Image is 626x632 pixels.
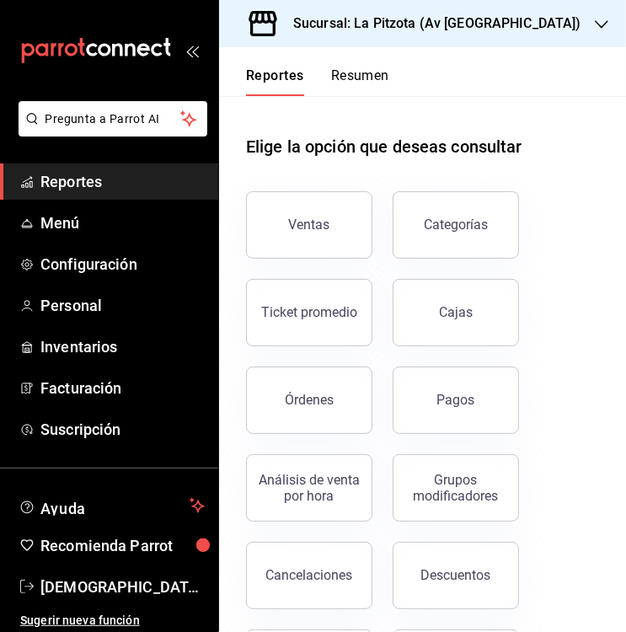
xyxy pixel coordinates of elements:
[424,217,488,233] div: Categorías
[40,212,205,234] span: Menú
[246,367,372,434] button: Órdenes
[289,217,330,233] div: Ventas
[40,534,205,557] span: Recomienda Parrot
[421,567,491,583] div: Descuentos
[331,67,389,96] button: Resumen
[40,377,205,399] span: Facturación
[246,134,522,159] h1: Elige la opción que deseas consultar
[266,567,353,583] div: Cancelaciones
[439,303,474,323] div: Cajas
[12,122,207,140] a: Pregunta a Parrot AI
[246,542,372,609] button: Cancelaciones
[40,418,205,441] span: Suscripción
[404,472,508,504] div: Grupos modificadores
[393,367,519,434] button: Pagos
[246,191,372,259] button: Ventas
[437,392,475,408] div: Pagos
[45,110,181,128] span: Pregunta a Parrot AI
[246,454,372,522] button: Análisis de venta por hora
[280,13,581,34] h3: Sucursal: La Pitzota (Av [GEOGRAPHIC_DATA])
[40,294,205,317] span: Personal
[40,495,183,516] span: Ayuda
[40,253,205,276] span: Configuración
[40,576,205,598] span: [DEMOGRAPHIC_DATA][PERSON_NAME]
[20,612,205,629] span: Sugerir nueva función
[185,44,199,57] button: open_drawer_menu
[257,472,361,504] div: Análisis de venta por hora
[261,304,357,320] div: Ticket promedio
[285,392,334,408] div: Órdenes
[393,279,519,346] a: Cajas
[40,170,205,193] span: Reportes
[393,191,519,259] button: Categorías
[246,279,372,346] button: Ticket promedio
[40,335,205,358] span: Inventarios
[246,67,389,96] div: navigation tabs
[393,542,519,609] button: Descuentos
[393,454,519,522] button: Grupos modificadores
[246,67,304,96] button: Reportes
[19,101,207,137] button: Pregunta a Parrot AI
